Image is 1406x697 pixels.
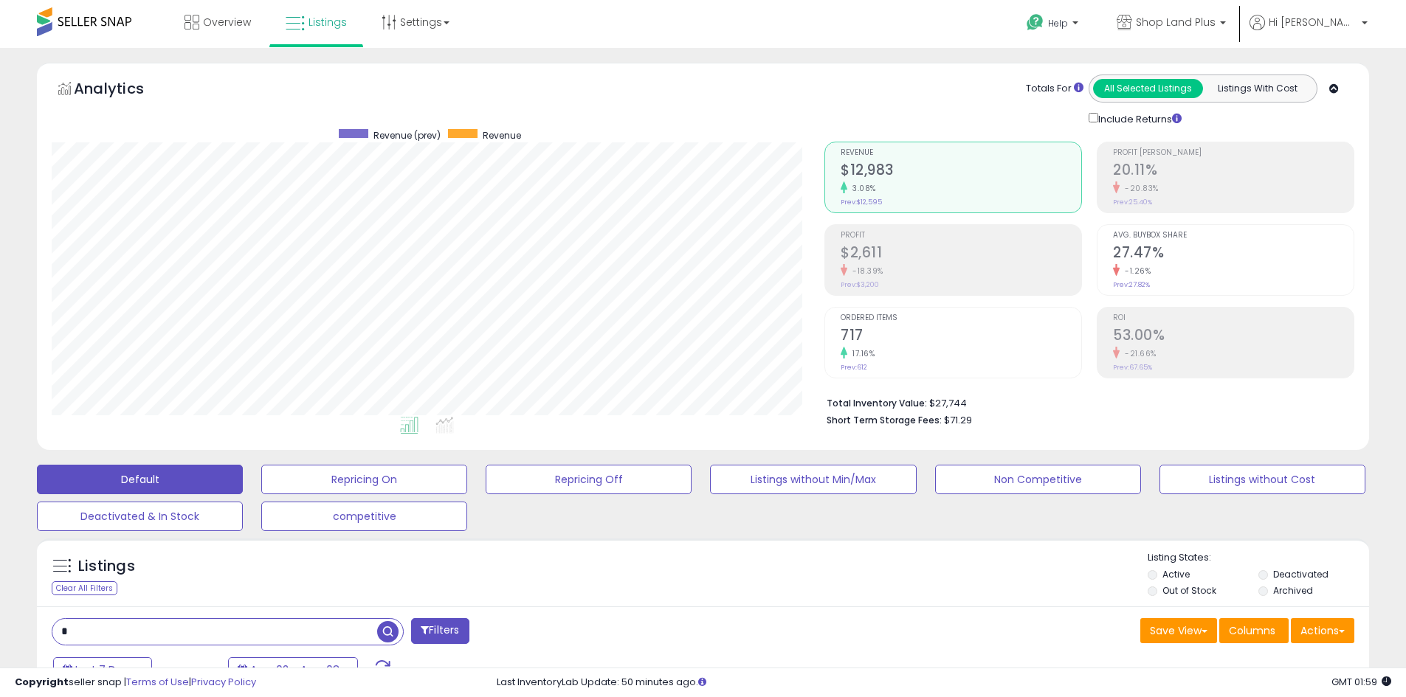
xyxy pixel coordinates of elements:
small: Prev: $12,595 [841,198,882,207]
span: Revenue (prev) [373,129,441,142]
h2: 27.47% [1113,244,1354,264]
p: Listing States: [1148,551,1369,565]
a: Terms of Use [126,675,189,689]
small: 17.16% [847,348,875,359]
small: -20.83% [1120,183,1159,194]
small: 3.08% [847,183,876,194]
span: Revenue [483,129,521,142]
span: Revenue [841,149,1081,157]
small: Prev: 25.40% [1113,198,1152,207]
button: Default [37,465,243,494]
span: Help [1048,17,1068,30]
small: -18.39% [847,266,883,277]
b: Total Inventory Value: [827,397,927,409]
label: Out of Stock [1162,584,1216,597]
button: Listings With Cost [1202,79,1312,98]
span: Profit [841,232,1081,240]
span: Avg. Buybox Share [1113,232,1354,240]
div: Include Returns [1078,110,1199,127]
div: Clear All Filters [52,581,117,595]
h2: 717 [841,327,1081,347]
span: 2025-08-16 01:59 GMT [1331,675,1391,689]
button: Columns [1219,618,1289,643]
li: $27,744 [827,393,1343,411]
span: Profit [PERSON_NAME] [1113,149,1354,157]
span: Columns [1229,623,1275,638]
small: Prev: 27.82% [1113,280,1150,289]
a: Privacy Policy [191,675,256,689]
h5: Analytics [74,78,173,103]
button: Listings without Cost [1159,465,1365,494]
button: Deactivated & In Stock [37,502,243,531]
label: Archived [1273,584,1313,597]
button: Repricing Off [486,465,692,494]
small: Prev: 612 [841,363,867,372]
label: Deactivated [1273,568,1329,580]
h2: 53.00% [1113,327,1354,347]
h2: 20.11% [1113,162,1354,181]
small: -21.66% [1120,348,1157,359]
button: Listings without Min/Max [710,465,916,494]
b: Short Term Storage Fees: [827,414,942,426]
span: Shop Land Plus [1136,15,1216,30]
span: Ordered Items [841,314,1081,322]
h5: Listings [78,556,135,577]
button: Actions [1291,618,1354,643]
div: Totals For [1026,82,1083,96]
button: Aug-02 - Aug-08 [228,657,358,682]
span: Listings [309,15,347,30]
div: seller snap | | [15,676,256,690]
h2: $2,611 [841,244,1081,264]
a: Help [1015,2,1093,48]
small: Prev: 67.65% [1113,363,1152,372]
span: Aug-02 - Aug-08 [250,662,340,677]
span: Hi [PERSON_NAME] [1269,15,1357,30]
button: Save View [1140,618,1217,643]
span: ROI [1113,314,1354,322]
small: -1.26% [1120,266,1151,277]
button: Filters [411,618,469,644]
span: Compared to: [154,664,222,678]
span: Overview [203,15,251,30]
button: All Selected Listings [1093,79,1203,98]
button: Repricing On [261,465,467,494]
button: Non Competitive [935,465,1141,494]
span: $71.29 [944,413,972,427]
label: Active [1162,568,1190,580]
a: Hi [PERSON_NAME] [1250,15,1368,48]
button: competitive [261,502,467,531]
small: Prev: $3,200 [841,280,879,289]
strong: Copyright [15,675,69,689]
button: Last 7 Days [53,657,152,682]
div: Last InventoryLab Update: 50 minutes ago. [497,676,1391,690]
h2: $12,983 [841,162,1081,181]
i: Get Help [1026,13,1044,32]
span: Last 7 Days [75,662,134,677]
